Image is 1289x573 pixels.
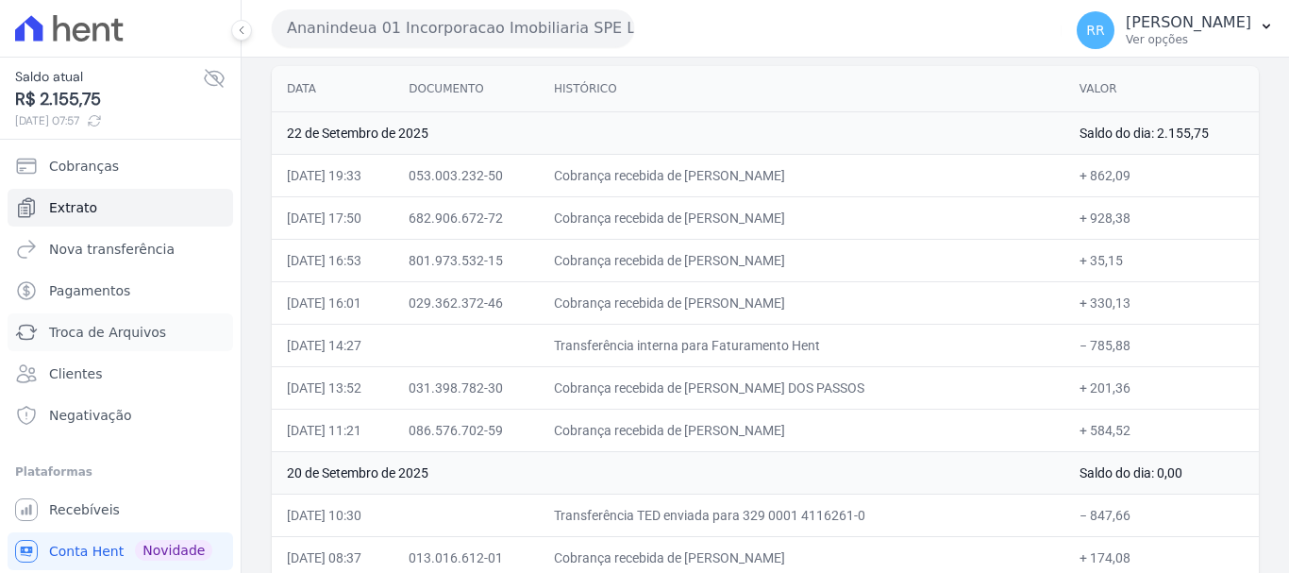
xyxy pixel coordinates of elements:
th: Histórico [539,66,1064,112]
td: Cobrança recebida de [PERSON_NAME] [539,239,1064,281]
p: Ver opções [1126,32,1251,47]
p: [PERSON_NAME] [1126,13,1251,32]
td: Cobrança recebida de [PERSON_NAME] [539,196,1064,239]
td: [DATE] 16:53 [272,239,393,281]
td: Saldo do dia: 0,00 [1064,451,1259,494]
a: Negativação [8,396,233,434]
td: + 35,15 [1064,239,1259,281]
a: Cobranças [8,147,233,185]
td: + 928,38 [1064,196,1259,239]
th: Data [272,66,393,112]
td: + 330,13 [1064,281,1259,324]
td: 029.362.372-46 [393,281,539,324]
td: 22 de Setembro de 2025 [272,111,1064,154]
span: Novidade [135,540,212,561]
span: Recebíveis [49,500,120,519]
td: [DATE] 14:27 [272,324,393,366]
span: Extrato [49,198,97,217]
span: RR [1086,24,1104,37]
td: + 862,09 [1064,154,1259,196]
span: Saldo atual [15,67,203,87]
td: 801.973.532-15 [393,239,539,281]
td: Cobrança recebida de [PERSON_NAME] [539,154,1064,196]
td: 031.398.782-30 [393,366,539,409]
span: Nova transferência [49,240,175,259]
td: Transferência interna para Faturamento Hent [539,324,1064,366]
a: Pagamentos [8,272,233,310]
button: Ananindeua 01 Incorporacao Imobiliaria SPE LTDA [272,9,634,47]
a: Troca de Arquivos [8,313,233,351]
a: Conta Hent Novidade [8,532,233,570]
td: Cobrança recebida de [PERSON_NAME] [539,409,1064,451]
span: R$ 2.155,75 [15,87,203,112]
td: 086.576.702-59 [393,409,539,451]
a: Clientes [8,355,233,393]
td: [DATE] 10:30 [272,494,393,536]
span: Troca de Arquivos [49,323,166,342]
td: [DATE] 17:50 [272,196,393,239]
td: − 847,66 [1064,494,1259,536]
td: [DATE] 16:01 [272,281,393,324]
td: 20 de Setembro de 2025 [272,451,1064,494]
a: Nova transferência [8,230,233,268]
span: Conta Hent [49,542,124,561]
td: + 584,52 [1064,409,1259,451]
span: Clientes [49,364,102,383]
div: Plataformas [15,461,226,483]
button: RR [PERSON_NAME] Ver opções [1062,4,1289,57]
span: Cobranças [49,157,119,176]
td: Cobrança recebida de [PERSON_NAME] [539,281,1064,324]
td: Cobrança recebida de [PERSON_NAME] DOS PASSOS [539,366,1064,409]
td: 053.003.232-50 [393,154,539,196]
td: [DATE] 19:33 [272,154,393,196]
th: Valor [1064,66,1259,112]
td: Transferência TED enviada para 329 0001 4116261-0 [539,494,1064,536]
td: − 785,88 [1064,324,1259,366]
span: [DATE] 07:57 [15,112,203,129]
td: + 201,36 [1064,366,1259,409]
td: [DATE] 13:52 [272,366,393,409]
span: Pagamentos [49,281,130,300]
a: Recebíveis [8,491,233,529]
td: [DATE] 11:21 [272,409,393,451]
th: Documento [393,66,539,112]
td: Saldo do dia: 2.155,75 [1064,111,1259,154]
td: 682.906.672-72 [393,196,539,239]
span: Negativação [49,406,132,425]
a: Extrato [8,189,233,227]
